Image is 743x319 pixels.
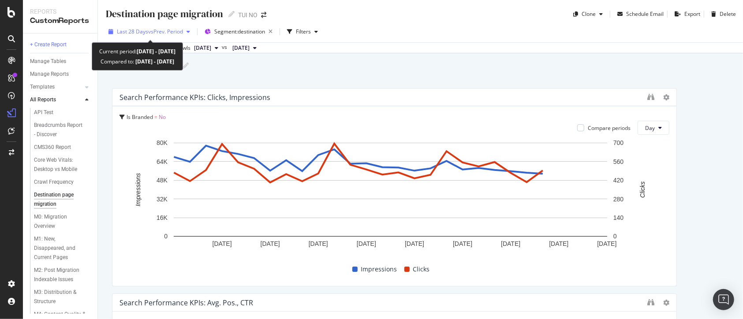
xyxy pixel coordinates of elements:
[296,28,311,35] div: Filters
[229,43,260,53] button: [DATE]
[30,57,91,66] a: Manage Tables
[713,289,734,310] div: Open Intercom Messenger
[222,43,229,51] span: vs
[626,10,664,18] div: Schedule Email
[238,11,258,19] div: TUI NO
[361,264,397,274] span: Impressions
[34,121,91,139] a: Breadcrumbs Report - Discover
[119,138,661,256] svg: A chart.
[34,234,91,262] a: M1: New, Disappeared, and Current Pages
[357,240,376,247] text: [DATE]
[613,214,624,221] text: 140
[190,43,222,53] button: [DATE]
[645,124,655,132] span: Day
[34,178,91,187] a: Crawl Frequency
[30,82,55,92] div: Templates
[30,57,66,66] div: Manage Tables
[157,196,168,203] text: 32K
[34,212,83,231] div: M0: Migration Overview
[284,25,321,39] button: Filters
[34,266,91,284] a: M2: Post Migration Indexable Issues
[405,240,424,247] text: [DATE]
[117,28,148,35] span: Last 28 Days
[34,190,84,209] div: Destination page migration
[261,240,280,247] text: [DATE]
[34,121,85,139] div: Breadcrumbs Report - Discover
[613,158,624,165] text: 560
[105,25,194,39] button: Last 28 DaysvsPrev. Period
[613,140,624,147] text: 700
[30,70,69,79] div: Manage Reports
[157,214,168,221] text: 16K
[613,177,624,184] text: 420
[34,288,85,306] div: M3: Distribution & Structure
[549,240,568,247] text: [DATE]
[137,48,175,55] b: [DATE] - [DATE]
[708,7,736,21] button: Delete
[34,212,91,231] a: M0: Migration Overview
[34,108,53,117] div: API Test
[213,240,232,247] text: [DATE]
[101,56,174,67] div: Compared to:
[194,44,211,52] span: 2025 Oct. 8th
[134,173,142,206] text: Impressions
[582,10,596,18] div: Clone
[164,233,168,240] text: 0
[105,7,223,21] div: Destination page migration
[34,143,91,152] a: CMS360 Report
[34,108,91,117] a: API Test
[201,25,276,39] button: Segment:destination
[639,182,646,198] text: Clicks
[671,7,700,21] button: Export
[638,121,669,135] button: Day
[30,82,82,92] a: Templates
[34,156,91,174] a: Core Web Vitals: Desktop vs Mobile
[154,113,157,121] span: =
[30,7,90,16] div: Reports
[501,240,520,247] text: [DATE]
[597,240,616,247] text: [DATE]
[157,177,168,184] text: 48K
[157,140,168,147] text: 80K
[34,288,91,306] a: M3: Distribution & Structure
[30,95,82,104] a: All Reports
[119,298,253,307] div: Search Performance KPIs: Avg. Pos., CTR
[112,88,677,286] div: Search Performance KPIs: Clicks, ImpressionsIs Branded = NoCompare periodsDayA chart.ImpressionsC...
[34,143,71,152] div: CMS360 Report
[647,299,654,306] div: binoculars
[570,7,606,21] button: Clone
[30,40,67,49] div: + Create Report
[159,113,166,121] span: No
[148,28,183,35] span: vs Prev. Period
[613,233,617,240] text: 0
[127,113,153,121] span: Is Branded
[34,190,91,209] a: Destination page migration
[30,70,91,79] a: Manage Reports
[34,178,74,187] div: Crawl Frequency
[647,93,654,100] div: binoculars
[119,93,270,102] div: Search Performance KPIs: Clicks, Impressions
[134,58,174,65] b: [DATE] - [DATE]
[309,240,328,247] text: [DATE]
[34,156,86,174] div: Core Web Vitals: Desktop vs Mobile
[183,63,189,69] i: Edit report name
[614,7,664,21] button: Schedule Email
[99,46,175,56] div: Current period:
[214,28,265,35] span: Segment: destination
[30,40,91,49] a: + Create Report
[228,11,235,17] i: Edit report name
[720,10,736,18] div: Delete
[613,196,624,203] text: 280
[588,124,631,132] div: Compare periods
[453,240,472,247] text: [DATE]
[684,10,700,18] div: Export
[34,266,86,284] div: M2: Post Migration Indexable Issues
[232,44,250,52] span: 2025 Aug. 13th
[34,234,86,262] div: M1: New, Disappeared, and Current Pages
[413,264,430,274] span: Clicks
[30,95,56,104] div: All Reports
[157,158,168,165] text: 64K
[30,16,90,26] div: CustomReports
[261,12,266,18] div: arrow-right-arrow-left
